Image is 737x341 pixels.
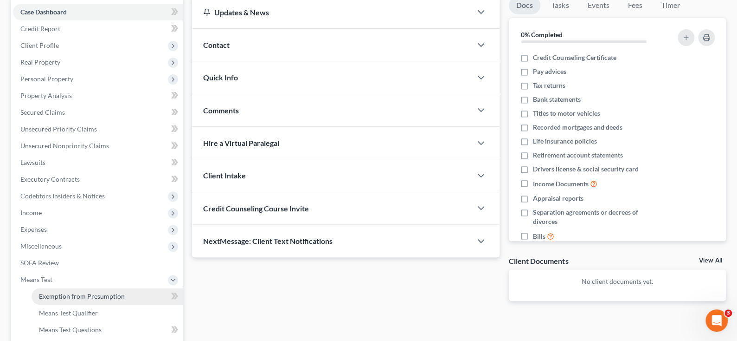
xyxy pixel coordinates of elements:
[521,31,563,39] strong: 0% Completed
[13,121,183,138] a: Unsecured Priority Claims
[39,292,125,300] span: Exemption from Presumption
[13,87,183,104] a: Property Analysis
[20,58,60,66] span: Real Property
[203,138,279,147] span: Hire a Virtual Paralegal
[20,259,59,267] span: SOFA Review
[516,277,718,286] p: No client documents yet.
[699,257,722,264] a: View All
[203,40,230,49] span: Contact
[32,321,183,338] a: Means Test Questions
[20,41,59,49] span: Client Profile
[20,142,109,150] span: Unsecured Nonpriority Claims
[13,20,183,37] a: Credit Report
[13,138,183,154] a: Unsecured Nonpriority Claims
[203,7,461,17] div: Updates & News
[20,8,67,16] span: Case Dashboard
[39,309,98,317] span: Means Test Qualifier
[13,255,183,271] a: SOFA Review
[203,106,239,115] span: Comments
[509,256,568,266] div: Client Documents
[32,288,183,305] a: Exemption from Presumption
[20,209,42,216] span: Income
[13,104,183,121] a: Secured Claims
[13,154,183,171] a: Lawsuits
[20,92,72,99] span: Property Analysis
[20,175,80,183] span: Executory Contracts
[533,164,639,174] span: Drivers license & social security card
[39,326,102,334] span: Means Test Questions
[533,81,565,90] span: Tax returns
[533,137,597,146] span: Life insurance policies
[203,236,333,245] span: NextMessage: Client Text Notifications
[203,204,309,213] span: Credit Counseling Course Invite
[20,192,105,200] span: Codebtors Insiders & Notices
[20,242,62,250] span: Miscellaneous
[20,225,47,233] span: Expenses
[533,194,583,203] span: Appraisal reports
[533,123,622,132] span: Recorded mortgages and deeds
[20,158,45,166] span: Lawsuits
[32,305,183,321] a: Means Test Qualifier
[533,67,566,76] span: Pay advices
[203,73,238,82] span: Quick Info
[203,171,246,180] span: Client Intake
[533,232,545,241] span: Bills
[20,108,65,116] span: Secured Claims
[20,75,73,83] span: Personal Property
[724,309,732,317] span: 3
[20,125,97,133] span: Unsecured Priority Claims
[533,151,623,160] span: Retirement account statements
[533,95,581,104] span: Bank statements
[20,275,52,283] span: Means Test
[13,4,183,20] a: Case Dashboard
[20,25,60,33] span: Credit Report
[533,109,600,118] span: Titles to motor vehicles
[13,171,183,188] a: Executory Contracts
[533,53,616,62] span: Credit Counseling Certificate
[533,179,589,189] span: Income Documents
[705,309,728,332] iframe: Intercom live chat
[533,208,664,226] span: Separation agreements or decrees of divorces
